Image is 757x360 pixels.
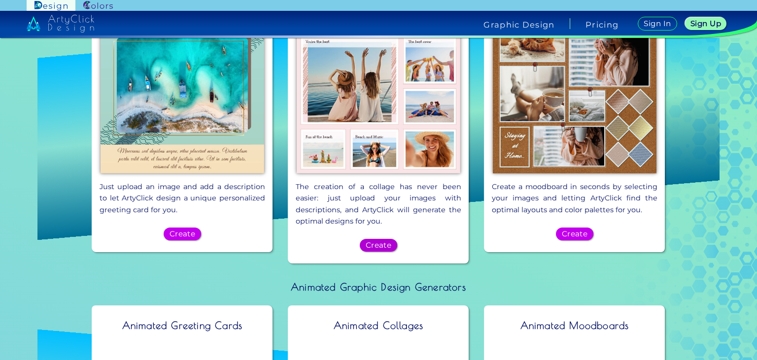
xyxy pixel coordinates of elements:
p: Create a moodboard in seconds by selecting your images and letting ArtyClick find the optimal lay... [488,178,661,215]
a: Pricing [585,21,619,29]
h5: Sign Up [691,20,720,28]
h5: Create [562,230,587,237]
a: Create [165,228,200,240]
h5: Create [366,242,391,249]
h5: Create [170,230,195,237]
a: Sign In [639,17,676,30]
h2: Animated Greeting Cards [117,315,248,336]
img: ArtyClick Colors logo [83,1,113,10]
a: Create [361,239,396,251]
a: Create [557,228,592,240]
p: The creation of a collage has never been easier: just upload your images with descriptions, and A... [292,178,465,227]
h5: Sign In [645,20,671,28]
a: Sign Up [686,17,726,30]
h2: Animated Moodboards [516,315,634,336]
img: artyclick_design_logo_white_combined_path.svg [27,15,95,33]
h2: Animated Collages [329,315,428,336]
h2: Animated Graphic Design Generators [37,276,720,298]
p: Just upload an image and add a description to let ArtyClick design a unique personalized greeting... [96,178,269,215]
h4: Graphic Design [483,21,554,29]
